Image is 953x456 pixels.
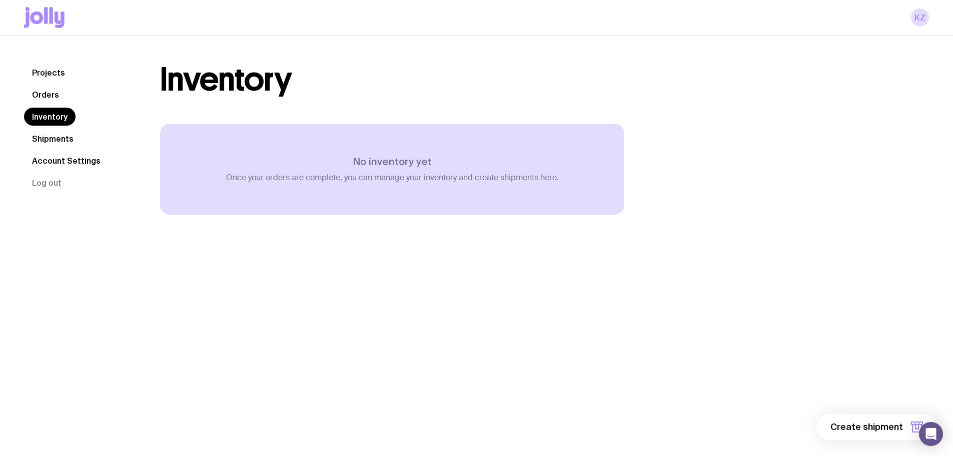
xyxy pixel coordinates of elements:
[226,173,559,183] p: Once your orders are complete, you can manage your inventory and create shipments here.
[24,130,82,148] a: Shipments
[226,156,559,168] h3: No inventory yet
[24,152,109,170] a: Account Settings
[24,174,70,192] button: Log out
[919,422,943,446] div: Open Intercom Messenger
[911,9,929,27] a: KZ
[830,421,903,433] span: Create shipment
[816,414,937,440] button: Create shipment
[24,108,76,126] a: Inventory
[160,64,292,96] h1: Inventory
[24,86,67,104] a: Orders
[24,64,73,82] a: Projects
